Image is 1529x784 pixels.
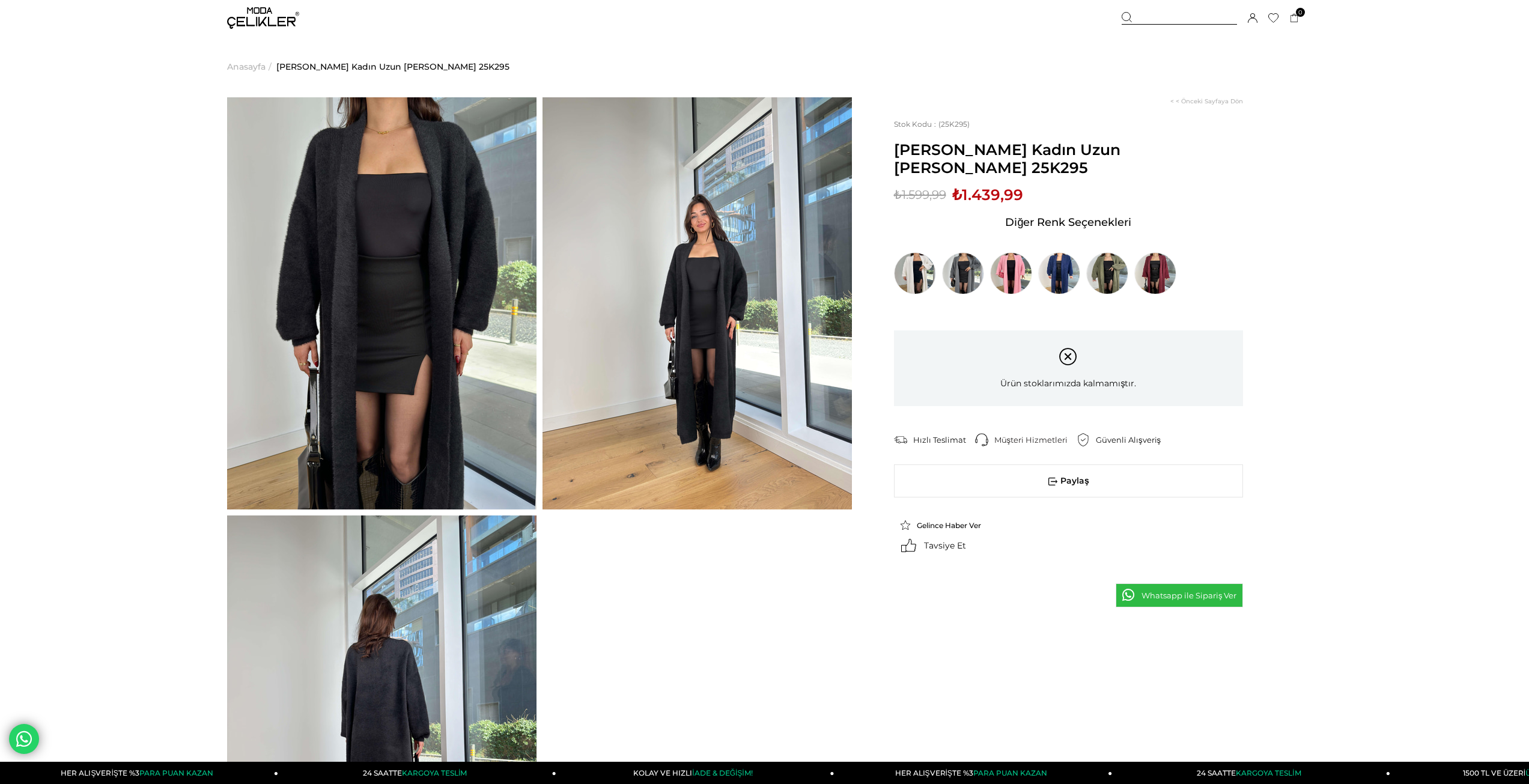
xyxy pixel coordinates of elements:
span: PARA PUAN KAZAN [973,768,1047,777]
a: Anasayfa [227,36,266,97]
div: Ürün stoklarımızda kalmamıştır. [894,330,1244,406]
img: Eric Antrasit Kadın Uzun Triko Hırka 25K295 [942,252,984,294]
div: Hızlı Teslimat [913,434,975,445]
span: İADE & DEĞİŞİM! [692,768,752,777]
span: PARA PUAN KAZAN [139,768,213,777]
span: Gelince Haber Ver [917,521,981,530]
a: 0 [1290,14,1299,23]
span: Stok Kodu [894,120,938,129]
a: 24 SAATTEKARGOYA TESLİM [278,762,556,784]
div: Müşteri Hizmetleri [994,434,1077,445]
img: Eric Lacivert Kadın Uzun Triko Hırka 25K295 [1038,252,1080,294]
span: [PERSON_NAME] Kadın Uzun [PERSON_NAME] 25K295 [894,141,1244,177]
img: Eric Bordo Kadın Uzun Triko Hırka 25K295 [1134,252,1176,294]
img: shipping.png [894,433,907,446]
img: security.png [1077,433,1090,446]
span: KARGOYA TESLİM [1236,768,1301,777]
img: logo [227,7,299,29]
span: 0 [1296,8,1305,17]
span: (25K295) [894,120,970,129]
span: ₺1.439,99 [952,186,1023,204]
li: > [227,36,275,97]
span: Tavsiye Et [924,540,966,551]
img: Eric Haki Kadın Uzun Triko Hırka 25K295 [1086,252,1128,294]
img: Eric Hırka 25K295 [543,97,852,509]
span: KARGOYA TESLİM [402,768,467,777]
span: Paylaş [895,465,1243,497]
a: < < Önceki Sayfaya Dön [1170,97,1243,105]
span: Diğer Renk Seçenekleri [1005,213,1131,232]
img: Eric Pembe Kadın Uzun Triko Hırka 25K295 [990,252,1032,294]
a: HER ALIŞVERİŞTE %3PARA PUAN KAZAN [834,762,1112,784]
a: Gelince Haber Ver [900,520,1005,530]
span: ₺1.599,99 [894,186,946,204]
div: Güvenli Alışveriş [1096,434,1170,445]
img: Eric Hırka 25K295 [227,97,537,509]
a: 24 SAATTEKARGOYA TESLİM [1112,762,1390,784]
a: [PERSON_NAME] Kadın Uzun [PERSON_NAME] 25K295 [276,36,509,97]
a: Whatsapp ile Sipariş Ver [1116,583,1244,607]
a: KOLAY VE HIZLIİADE & DEĞİŞİM! [556,762,834,784]
img: call-center.png [975,433,988,446]
img: Eric Beyaz Kadın Uzun Triko Hırka 25K295 [894,252,936,294]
